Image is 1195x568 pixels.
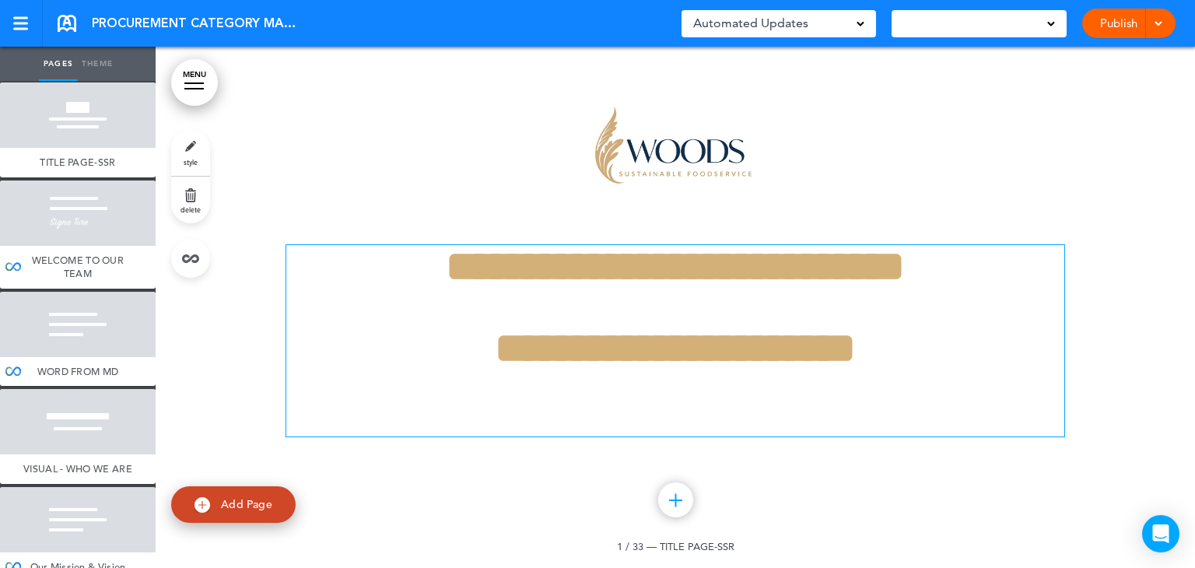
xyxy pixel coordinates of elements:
[23,462,132,475] span: VISUAL - WHO WE ARE
[184,157,198,167] span: style
[39,47,78,81] a: Pages
[180,205,201,214] span: delete
[592,105,759,198] img: 1725553718520-Woods-Foodservice-Ltd-sustainablefoodservice.jpg
[78,47,117,81] a: Theme
[5,367,21,376] img: infinity_blue.svg
[171,177,210,223] a: delete
[32,254,124,281] span: WELCOME TO OUR TEAM
[1094,9,1143,38] a: Publish
[194,497,210,513] img: add.svg
[171,59,218,106] a: MENU
[1142,515,1179,552] div: Open Intercom Messenger
[40,156,115,169] span: TITLE PAGE-SSR
[221,497,272,511] span: Add Page
[92,15,302,32] span: PROCUREMENT CATEGORY MANAGER
[5,262,21,271] img: infinity_blue.svg
[693,12,808,34] span: Automated Updates
[171,486,296,523] a: Add Page
[37,365,119,378] span: WORD FROM MD
[171,129,210,176] a: style
[660,540,734,552] span: TITLE PAGE-SSR
[647,540,657,552] span: —
[617,540,643,552] span: 1 / 33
